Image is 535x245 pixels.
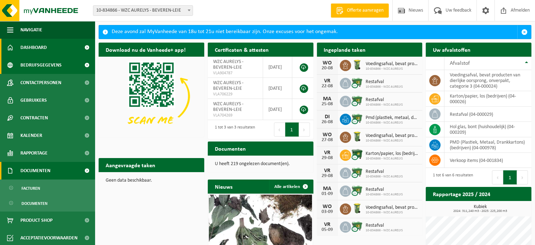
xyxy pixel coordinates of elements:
[20,39,47,56] span: Dashboard
[213,113,257,118] span: VLA704269
[345,7,385,14] span: Offerte aanvragen
[321,150,335,156] div: VR
[263,78,293,99] td: [DATE]
[213,59,243,70] span: WZC AURELYS - BEVEREN-LEIE
[492,170,503,184] button: Previous
[366,121,419,125] span: 10-834866 - WZC AURELYS
[351,95,363,107] img: WB-0660-CU
[263,57,293,78] td: [DATE]
[444,70,531,91] td: voedingsafval, bevat producten van dierlijke oorsprong, onverpakt, categorie 3 (04-000024)
[321,60,335,66] div: WO
[321,84,335,89] div: 22-08
[20,92,47,109] span: Gebruikers
[366,97,403,103] span: Restafval
[351,202,363,214] img: WB-0140-HPE-GN-50
[503,170,517,184] button: 1
[366,205,419,211] span: Voedingsafval, bevat producten van dierlijke oorsprong, onverpakt, categorie 3
[112,25,517,39] div: Deze avond zal MyVanheede van 18u tot 21u niet bereikbaar zijn. Onze excuses voor het ongemak.
[321,138,335,143] div: 27-08
[213,92,257,97] span: VLA706229
[321,174,335,178] div: 29-08
[99,43,193,56] h2: Download nu de Vanheede+ app!
[317,43,373,56] h2: Ingeplande taken
[93,5,193,16] span: 10-834866 - WZC AURELYS - BEVEREN-LEIE
[351,113,363,125] img: WB-0660-CU
[213,80,243,91] span: WZC AURELYS - BEVEREN-LEIE
[20,127,42,144] span: Kalender
[208,142,253,155] h2: Documenten
[20,56,62,74] span: Bedrijfsgegevens
[106,178,197,183] p: Geen data beschikbaar.
[20,162,50,180] span: Documenten
[444,107,531,122] td: restafval (04-000029)
[208,43,276,56] h2: Certificaten & attesten
[321,204,335,209] div: WO
[444,91,531,107] td: karton/papier, los (bedrijven) (04-000026)
[429,205,531,213] h3: Kubiek
[366,115,419,121] span: Pmd (plastiek, metaal, drankkartons) (bedrijven)
[366,85,403,89] span: 10-834866 - WZC AURELYS
[517,170,528,184] button: Next
[321,114,335,120] div: DI
[366,103,403,107] span: 10-834866 - WZC AURELYS
[366,67,419,71] span: 10-834866 - WZC AURELYS
[20,74,61,92] span: Contactpersonen
[366,223,403,228] span: Restafval
[321,96,335,102] div: MA
[331,4,389,18] a: Offerte aanvragen
[351,131,363,143] img: WB-0140-HPE-GN-50
[99,57,204,136] img: Download de VHEPlus App
[321,102,335,107] div: 25-08
[321,78,335,84] div: VR
[208,180,239,193] h2: Nieuws
[321,156,335,161] div: 29-08
[321,227,335,232] div: 05-09
[366,228,403,233] span: 10-834866 - WZC AURELYS
[426,43,478,56] h2: Uw afvalstoffen
[366,169,403,175] span: Restafval
[429,209,531,213] span: 2024: 311,240 m3 - 2025: 225,200 m3
[2,196,93,210] a: Documenten
[351,184,363,196] img: WB-0660-CU
[263,99,293,120] td: [DATE]
[20,21,42,39] span: Navigatie
[366,187,403,193] span: Restafval
[366,139,419,143] span: 10-834866 - WZC AURELYS
[2,181,93,195] a: Facturen
[351,220,363,232] img: WB-0660-CU
[351,59,363,71] img: WB-0140-HPE-GN-50
[211,122,255,137] div: 1 tot 3 van 3 resultaten
[444,122,531,137] td: hol glas, bont (huishoudelijk) (04-000209)
[321,66,335,71] div: 20-08
[321,209,335,214] div: 03-09
[213,101,243,112] span: WZC AURELYS - BEVEREN-LEIE
[321,132,335,138] div: WO
[444,153,531,168] td: verkoop items (04-001834)
[426,187,497,201] h2: Rapportage 2025 / 2024
[366,193,403,197] span: 10-834866 - WZC AURELYS
[366,151,419,157] span: Karton/papier, los (bedrijven)
[285,122,299,137] button: 1
[274,122,285,137] button: Previous
[21,182,40,195] span: Facturen
[321,191,335,196] div: 01-09
[20,109,48,127] span: Contracten
[479,201,531,215] a: Bekijk rapportage
[351,77,363,89] img: WB-0660-CU
[99,158,162,172] h2: Aangevraagde taken
[321,222,335,227] div: VR
[20,144,48,162] span: Rapportage
[20,212,52,229] span: Product Shop
[215,162,306,167] p: U heeft 219 ongelezen document(en).
[366,211,419,215] span: 10-834866 - WZC AURELYS
[444,137,531,153] td: PMD (Plastiek, Metaal, Drankkartons) (bedrijven) (04-000978)
[93,6,193,15] span: 10-834866 - WZC AURELYS - BEVEREN-LEIE
[366,157,419,161] span: 10-834866 - WZC AURELYS
[366,133,419,139] span: Voedingsafval, bevat producten van dierlijke oorsprong, onverpakt, categorie 3
[429,170,473,185] div: 1 tot 6 van 6 resultaten
[366,175,403,179] span: 10-834866 - WZC AURELYS
[21,197,48,210] span: Documenten
[269,180,313,194] a: Alle artikelen
[351,167,363,178] img: WB-0660-CU
[366,61,419,67] span: Voedingsafval, bevat producten van dierlijke oorsprong, onverpakt, categorie 3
